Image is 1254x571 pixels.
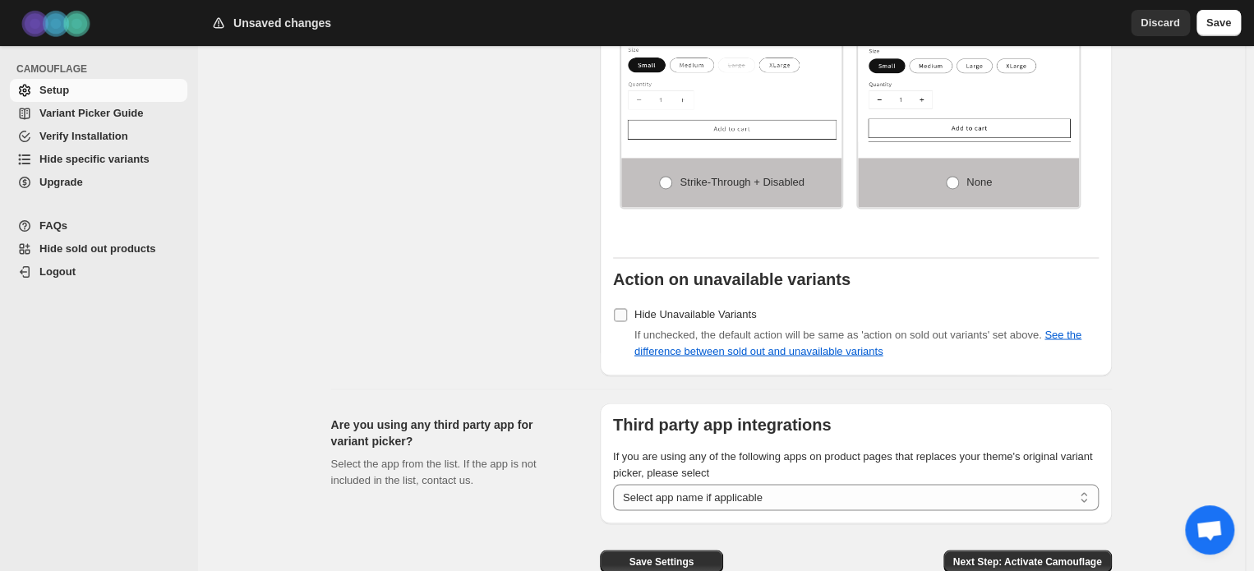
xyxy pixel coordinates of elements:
span: Hide Unavailable Variants [634,308,757,320]
span: If you are using any of the following apps on product pages that replaces your theme's original v... [613,449,1093,478]
span: Setup [39,84,69,96]
span: Variant Picker Guide [39,107,143,119]
a: Setup [10,79,187,102]
span: None [966,176,992,188]
img: None [858,2,1079,141]
span: Save [1206,15,1231,31]
span: Hide sold out products [39,242,156,255]
span: Strike-through + Disabled [680,176,804,188]
span: Verify Installation [39,130,128,142]
span: Save Settings [629,555,694,568]
div: Open chat [1185,505,1234,555]
span: Upgrade [39,176,83,188]
span: Hide specific variants [39,153,150,165]
b: Action on unavailable variants [613,270,851,288]
span: Next Step: Activate Camouflage [953,555,1102,568]
h2: Unsaved changes [233,15,331,31]
img: Strike-through + Disabled [621,2,842,141]
span: CAMOUFLAGE [16,62,189,76]
span: If unchecked, the default action will be same as 'action on sold out variants' set above. [634,328,1081,357]
a: Verify Installation [10,125,187,148]
a: Variant Picker Guide [10,102,187,125]
a: Hide sold out products [10,237,187,260]
a: Hide specific variants [10,148,187,171]
a: Upgrade [10,171,187,194]
button: Discard [1131,10,1190,36]
b: Third party app integrations [613,415,832,433]
a: Logout [10,260,187,283]
span: Discard [1141,15,1180,31]
button: Save [1196,10,1241,36]
a: FAQs [10,214,187,237]
span: Select the app from the list. If the app is not included in the list, contact us. [331,457,537,486]
span: Logout [39,265,76,278]
h2: Are you using any third party app for variant picker? [331,416,574,449]
span: FAQs [39,219,67,232]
